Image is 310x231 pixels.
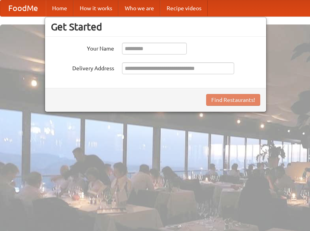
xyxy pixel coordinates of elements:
[206,94,260,106] button: Find Restaurants!
[46,0,73,16] a: Home
[160,0,208,16] a: Recipe videos
[118,0,160,16] a: Who we are
[51,21,260,33] h3: Get Started
[51,62,114,72] label: Delivery Address
[0,0,46,16] a: FoodMe
[51,43,114,53] label: Your Name
[73,0,118,16] a: How it works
